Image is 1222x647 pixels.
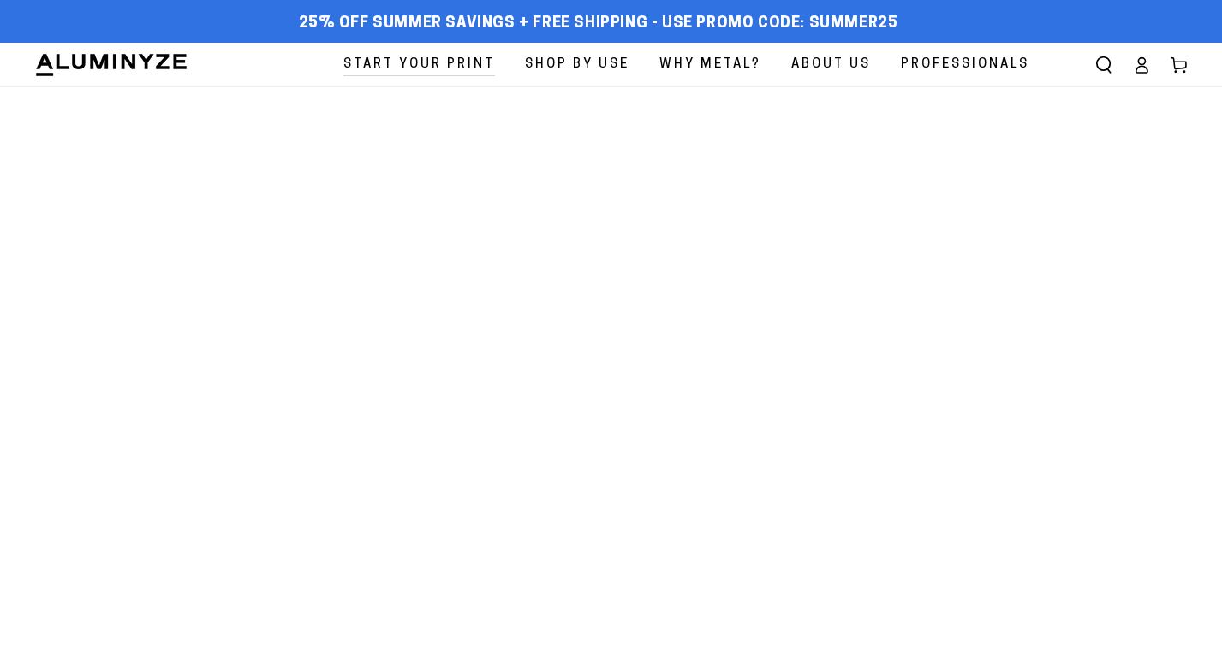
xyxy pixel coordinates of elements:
summary: Search our site [1085,46,1123,84]
a: Why Metal? [647,43,774,86]
a: Start Your Print [331,43,508,86]
span: Professionals [901,53,1029,76]
a: Shop By Use [512,43,642,86]
span: 25% off Summer Savings + Free Shipping - Use Promo Code: SUMMER25 [299,15,898,33]
span: Start Your Print [343,53,495,76]
img: Aluminyze [34,52,188,78]
span: Shop By Use [525,53,629,76]
a: About Us [778,43,884,86]
span: About Us [791,53,871,76]
span: Why Metal? [659,53,761,76]
a: Professionals [888,43,1042,86]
